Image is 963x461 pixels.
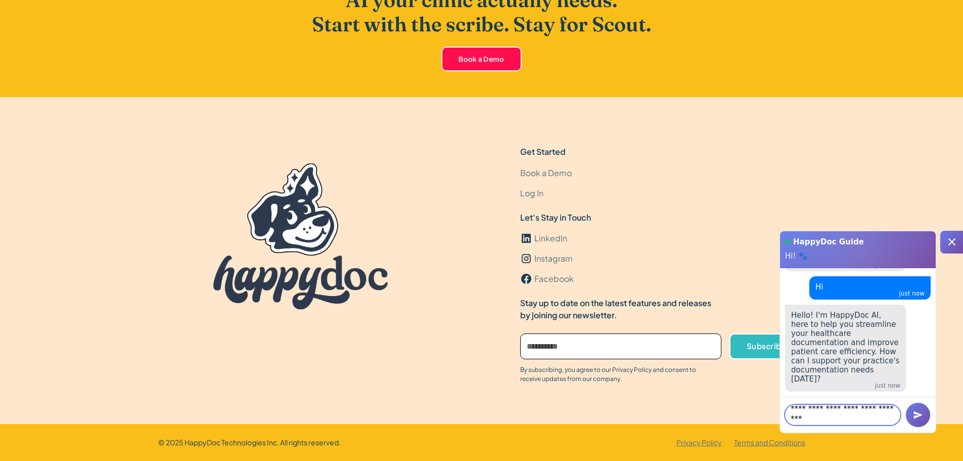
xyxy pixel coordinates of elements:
a: Instagram [520,248,573,269]
div: LinkedIn [534,232,567,244]
a: Book a Demo [441,47,522,71]
a: Terms and Conditions [734,437,805,448]
div: By subscribing, you agree to our Privacy Policy and consent to receive updates from our company. [520,365,713,384]
a: Privacy Policy [676,437,722,448]
a: LinkedIn [520,228,568,248]
a: Book a Demo [520,163,572,183]
form: Email Form [520,333,803,359]
div: Get Started [520,146,566,158]
a: Facebook [520,269,574,289]
div: Let's Stay in Touch [520,212,591,224]
div: Stay up to date on the latest features and releases by joining our newsletter. [520,297,720,321]
img: HappyDoc Logo. [213,163,388,310]
a: Subscribe [729,333,803,359]
div: © 2025 HappyDoc Technologies Inc. All rights reserved. [158,437,341,448]
a: Log In [520,183,543,203]
div: Instagram [534,253,573,265]
div: Facebook [534,273,574,285]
